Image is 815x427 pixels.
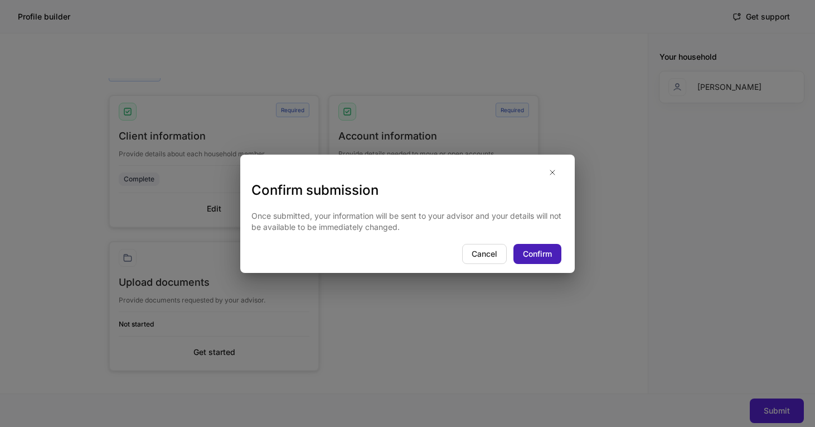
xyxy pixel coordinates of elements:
[251,210,564,233] p: Once submitted, your information will be sent to your advisor and your details will not be availa...
[472,248,497,260] div: Cancel
[251,181,564,199] h3: Confirm submission
[523,248,552,260] div: Confirm
[513,244,561,264] button: Confirm
[462,244,507,264] button: Cancel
